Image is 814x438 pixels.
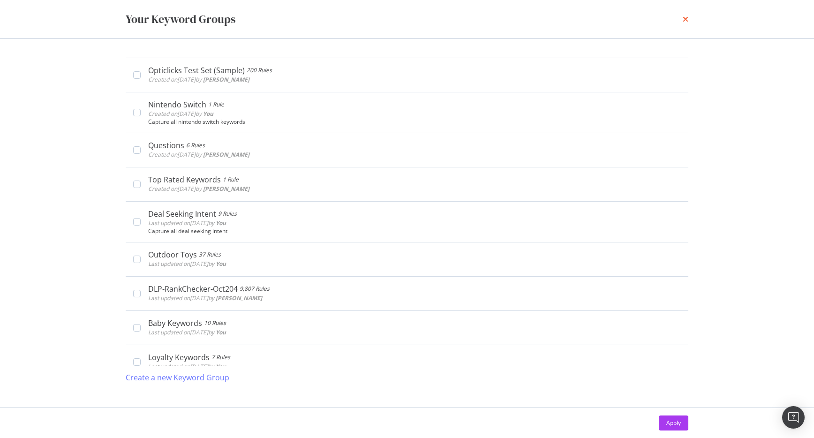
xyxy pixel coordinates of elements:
button: Create a new Keyword Group [126,366,229,389]
div: 6 Rules [186,141,205,150]
b: You [216,328,226,336]
div: 9 Rules [218,209,237,219]
div: 1 Rule [208,100,224,109]
div: 7 Rules [211,353,230,362]
div: DLP-RankChecker-Oct204 [148,284,238,294]
span: Created on [DATE] by [148,110,213,118]
span: Last updated on [DATE] by [148,328,226,336]
div: 10 Rules [204,318,226,328]
div: Your Keyword Groups [126,11,235,27]
b: You [216,260,226,268]
span: Last updated on [DATE] by [148,294,262,302]
div: Baby Keywords [148,318,202,328]
div: Top Rated Keywords [148,175,221,184]
span: Created on [DATE] by [148,151,249,159]
div: Deal Seeking Intent [148,209,216,219]
div: Questions [148,141,184,150]
div: Open Intercom Messenger [782,406,805,429]
div: Outdoor Toys [148,250,197,259]
div: times [683,11,688,27]
span: Last updated on [DATE] by [148,219,226,227]
div: Capture all nintendo switch keywords [148,119,681,125]
div: Create a new Keyword Group [126,372,229,383]
span: Created on [DATE] by [148,76,249,83]
div: 9,807 Rules [240,284,270,294]
b: [PERSON_NAME] [203,185,249,193]
b: You [203,110,213,118]
b: [PERSON_NAME] [203,151,249,159]
b: You [216,362,226,370]
div: Capture all deal seeking intent [148,228,681,234]
div: Apply [666,419,681,427]
div: Nintendo Switch [148,100,206,109]
span: Last updated on [DATE] by [148,260,226,268]
span: Created on [DATE] by [148,185,249,193]
div: Loyalty Keywords [148,353,210,362]
b: [PERSON_NAME] [203,76,249,83]
span: Last updated on [DATE] by [148,362,226,370]
div: Opticlicks Test Set (Sample) [148,66,245,75]
div: 1 Rule [223,175,239,184]
b: You [216,219,226,227]
div: 37 Rules [199,250,221,259]
button: Apply [659,415,688,430]
b: [PERSON_NAME] [216,294,262,302]
div: 200 Rules [247,66,272,75]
